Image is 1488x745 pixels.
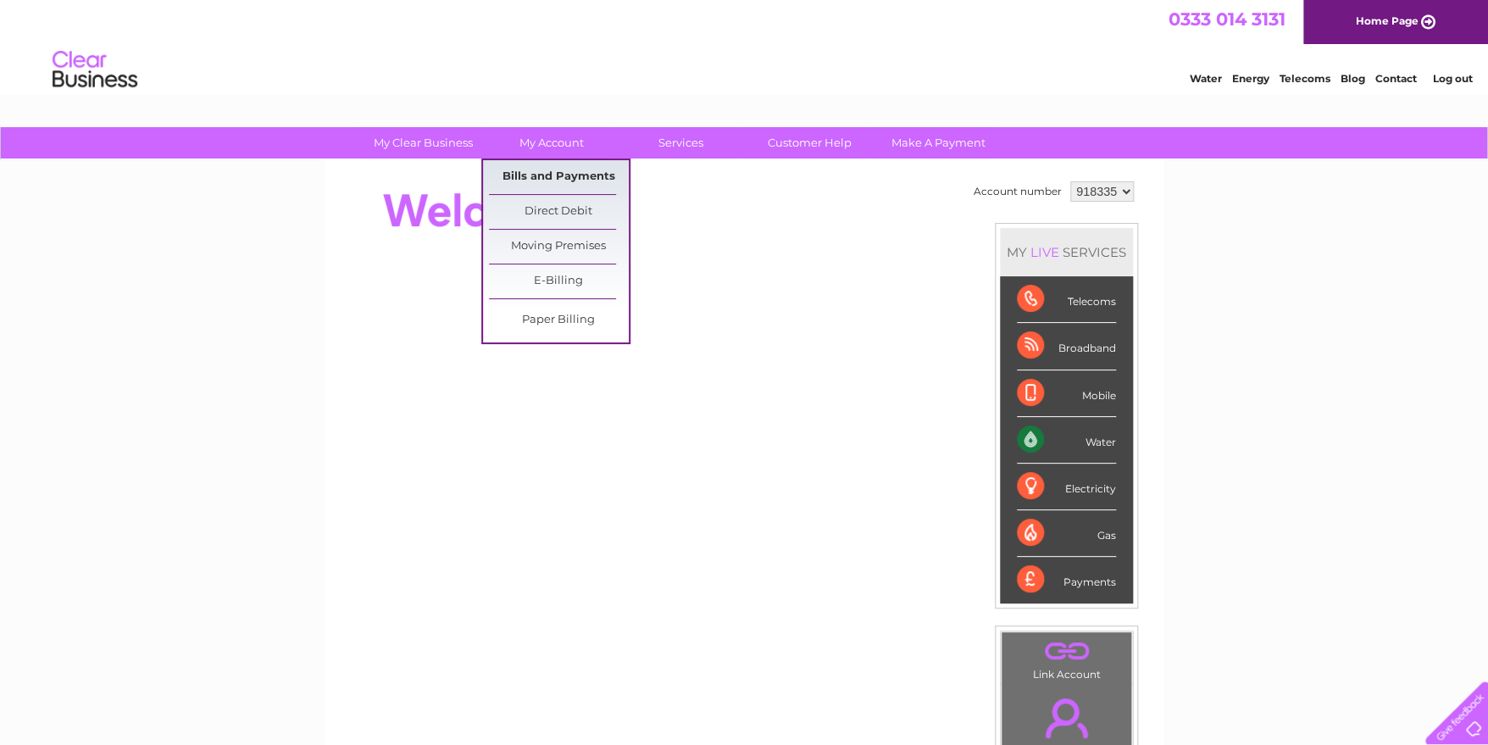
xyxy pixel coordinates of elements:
[1027,244,1063,260] div: LIVE
[1432,72,1472,85] a: Log out
[1280,72,1330,85] a: Telecoms
[1375,72,1417,85] a: Contact
[869,127,1008,158] a: Make A Payment
[1001,631,1132,685] td: Link Account
[345,9,1146,82] div: Clear Business is a trading name of Verastar Limited (registered in [GEOGRAPHIC_DATA] No. 3667643...
[1017,417,1116,464] div: Water
[740,127,880,158] a: Customer Help
[611,127,751,158] a: Services
[52,44,138,96] img: logo.png
[1000,228,1133,276] div: MY SERVICES
[1017,323,1116,370] div: Broadband
[1006,637,1127,666] a: .
[489,303,629,337] a: Paper Billing
[1017,464,1116,510] div: Electricity
[489,160,629,194] a: Bills and Payments
[1190,72,1222,85] a: Water
[1017,370,1116,417] div: Mobile
[353,127,493,158] a: My Clear Business
[1017,510,1116,557] div: Gas
[489,195,629,229] a: Direct Debit
[1169,8,1285,30] a: 0333 014 3131
[489,230,629,264] a: Moving Premises
[1017,557,1116,603] div: Payments
[489,264,629,298] a: E-Billing
[1341,72,1365,85] a: Blog
[1232,72,1269,85] a: Energy
[1017,276,1116,323] div: Telecoms
[482,127,622,158] a: My Account
[969,177,1066,206] td: Account number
